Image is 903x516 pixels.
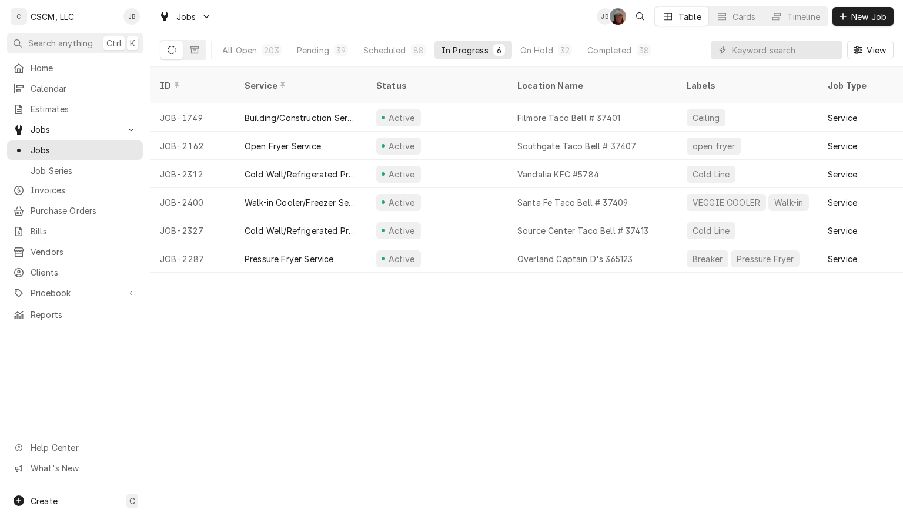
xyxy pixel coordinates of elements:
[7,79,143,98] a: Calendar
[31,103,137,115] span: Estimates
[691,168,731,180] div: Cold Line
[150,188,235,216] div: JOB-2400
[560,44,570,56] div: 32
[7,305,143,324] a: Reports
[610,8,626,25] div: DV
[31,205,137,217] span: Purchase Orders
[687,79,809,92] div: Labels
[828,225,857,237] div: Service
[31,309,137,321] span: Reports
[517,140,636,152] div: Southgate Taco Bell # 37407
[7,161,143,180] a: Job Series
[691,225,731,237] div: Cold Line
[678,11,701,23] div: Table
[387,112,416,124] div: Active
[7,438,143,457] a: Go to Help Center
[264,44,279,56] div: 203
[7,120,143,139] a: Go to Jobs
[154,7,216,26] a: Go to Jobs
[245,79,355,92] div: Service
[7,222,143,241] a: Bills
[691,140,737,152] div: open fryer
[123,8,140,25] div: James Bain's Avatar
[245,253,334,265] div: Pressure Fryer Service
[245,225,357,237] div: Cold Well/Refrigerated Prep table/Cold Line
[442,44,489,56] div: In Progress
[31,184,137,196] span: Invoices
[176,11,196,23] span: Jobs
[31,165,137,177] span: Job Series
[7,99,143,119] a: Estimates
[864,44,888,56] span: View
[597,8,613,25] div: JB
[587,44,631,56] div: Completed
[31,462,136,474] span: What's New
[245,112,357,124] div: Building/Construction Service
[496,44,503,56] div: 6
[297,44,329,56] div: Pending
[129,495,135,507] span: C
[245,140,321,152] div: Open Fryer Service
[31,441,136,454] span: Help Center
[7,58,143,78] a: Home
[387,225,416,237] div: Active
[387,168,416,180] div: Active
[106,37,122,49] span: Ctrl
[413,44,424,56] div: 88
[7,180,143,200] a: Invoices
[376,79,496,92] div: Status
[11,8,27,25] div: C
[245,168,357,180] div: Cold Well/Refrigerated Prep table/Cold Line
[828,112,857,124] div: Service
[7,242,143,262] a: Vendors
[828,253,857,265] div: Service
[847,41,894,59] button: View
[31,246,137,258] span: Vendors
[387,196,416,209] div: Active
[639,44,649,56] div: 38
[28,37,93,49] span: Search anything
[130,37,135,49] span: K
[691,112,721,124] div: Ceiling
[31,144,137,156] span: Jobs
[222,44,257,56] div: All Open
[245,196,357,209] div: Walk-in Cooler/Freezer Service Call
[691,196,761,209] div: VEGGIE COOLER
[336,44,346,56] div: 39
[849,11,889,23] span: New Job
[631,7,650,26] button: Open search
[828,79,884,92] div: Job Type
[517,168,599,180] div: Vandalia KFC #5784
[7,263,143,282] a: Clients
[31,496,58,506] span: Create
[828,168,857,180] div: Service
[150,103,235,132] div: JOB-1749
[31,225,137,237] span: Bills
[363,44,406,56] div: Scheduled
[150,244,235,273] div: JOB-2287
[31,123,119,136] span: Jobs
[7,140,143,160] a: Jobs
[787,11,820,23] div: Timeline
[31,266,137,279] span: Clients
[7,283,143,303] a: Go to Pricebook
[517,253,633,265] div: Overland Captain D's 365123
[123,8,140,25] div: JB
[517,79,665,92] div: Location Name
[31,62,137,74] span: Home
[150,132,235,160] div: JOB-2162
[610,8,626,25] div: Dena Vecchetti's Avatar
[828,140,857,152] div: Service
[517,196,628,209] div: Santa Fe Taco Bell # 37409
[691,253,724,265] div: Breaker
[517,112,620,124] div: Filmore Taco Bell # 37401
[31,11,74,23] div: CSCM, LLC
[150,216,235,244] div: JOB-2327
[150,160,235,188] div: JOB-2312
[732,41,837,59] input: Keyword search
[7,458,143,478] a: Go to What's New
[387,253,416,265] div: Active
[832,7,894,26] button: New Job
[160,79,223,92] div: ID
[387,140,416,152] div: Active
